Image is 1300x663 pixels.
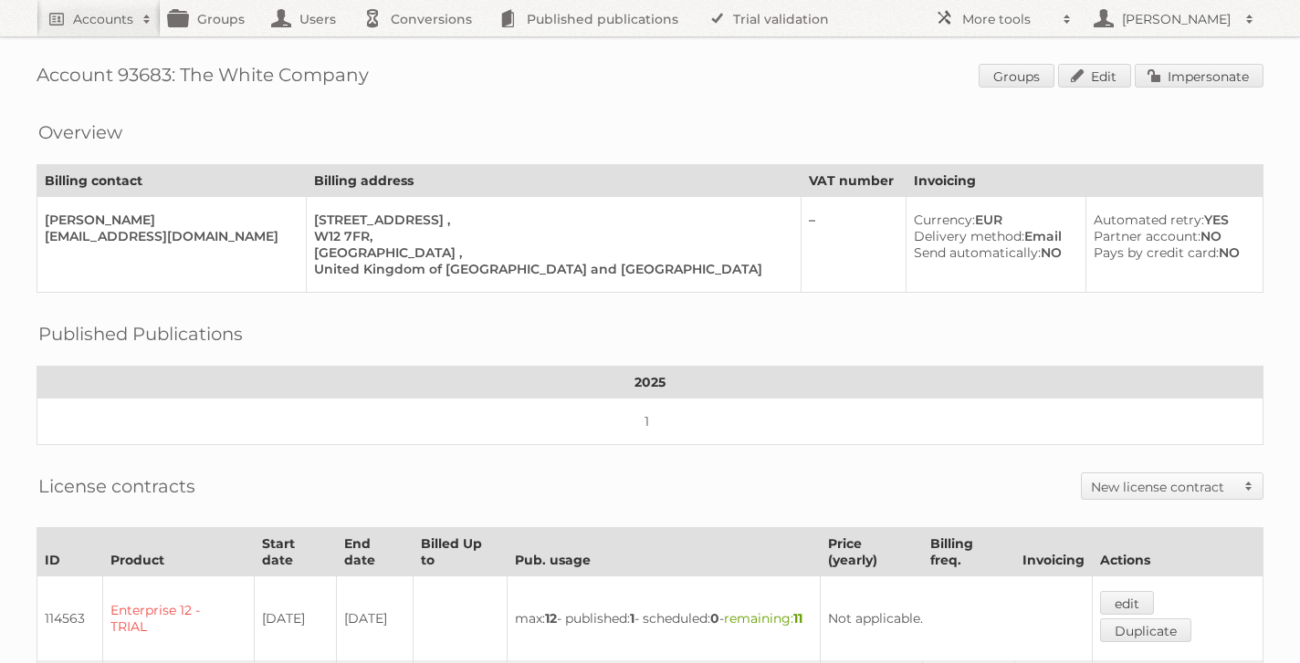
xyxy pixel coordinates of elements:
div: [GEOGRAPHIC_DATA] , [314,244,786,261]
h2: Accounts [73,10,133,28]
div: NO [1094,244,1248,261]
th: Invoicing [1015,528,1093,576]
span: Automated retry: [1094,212,1204,228]
h2: New license contract [1091,478,1235,496]
th: Actions [1093,528,1263,576]
div: NO [1094,228,1248,244]
span: Currency: [914,212,975,228]
strong: 12 [545,610,557,627]
strong: 11 [793,610,802,627]
h2: [PERSON_NAME] [1117,10,1236,28]
div: NO [914,244,1070,261]
span: Toggle [1235,473,1263,499]
h2: More tools [962,10,1054,28]
a: edit [1100,591,1154,615]
div: United Kingdom of [GEOGRAPHIC_DATA] and [GEOGRAPHIC_DATA] [314,261,786,277]
span: Partner account: [1094,228,1200,244]
div: [PERSON_NAME] [45,212,291,228]
td: [DATE] [337,576,414,661]
th: ID [37,528,103,576]
h2: Overview [38,119,122,146]
th: Billed Up to [414,528,507,576]
td: [DATE] [254,576,337,661]
th: Invoicing [907,165,1263,197]
span: Delivery method: [914,228,1024,244]
a: New license contract [1082,473,1263,499]
td: 114563 [37,576,103,661]
div: YES [1094,212,1248,228]
div: EUR [914,212,1070,228]
th: VAT number [801,165,907,197]
span: remaining: [724,610,802,627]
td: max: - published: - scheduled: - [507,576,821,661]
th: Billing freq. [922,528,1014,576]
span: Pays by credit card: [1094,244,1219,261]
a: Impersonate [1135,64,1263,88]
th: Start date [254,528,337,576]
strong: 1 [630,610,634,627]
div: W12 7FR, [314,228,786,244]
td: Not applicable. [821,576,1093,661]
h2: License contracts [38,472,195,500]
h2: Published Publications [38,320,243,347]
a: Duplicate [1100,618,1191,642]
h1: Account 93683: The White Company [37,64,1263,91]
th: Product [103,528,255,576]
td: Enterprise 12 - TRIAL [103,576,255,661]
div: [EMAIL_ADDRESS][DOMAIN_NAME] [45,228,291,244]
th: Billing contact [37,165,307,197]
span: Send automatically: [914,244,1041,261]
th: Price (yearly) [821,528,923,576]
div: Email [914,228,1070,244]
strong: 0 [710,610,719,627]
th: 2025 [37,367,1263,399]
td: – [801,197,907,293]
div: [STREET_ADDRESS] , [314,212,786,228]
th: End date [337,528,414,576]
a: Groups [979,64,1054,88]
th: Pub. usage [507,528,821,576]
th: Billing address [307,165,802,197]
td: 1 [37,399,1263,445]
a: Edit [1058,64,1131,88]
